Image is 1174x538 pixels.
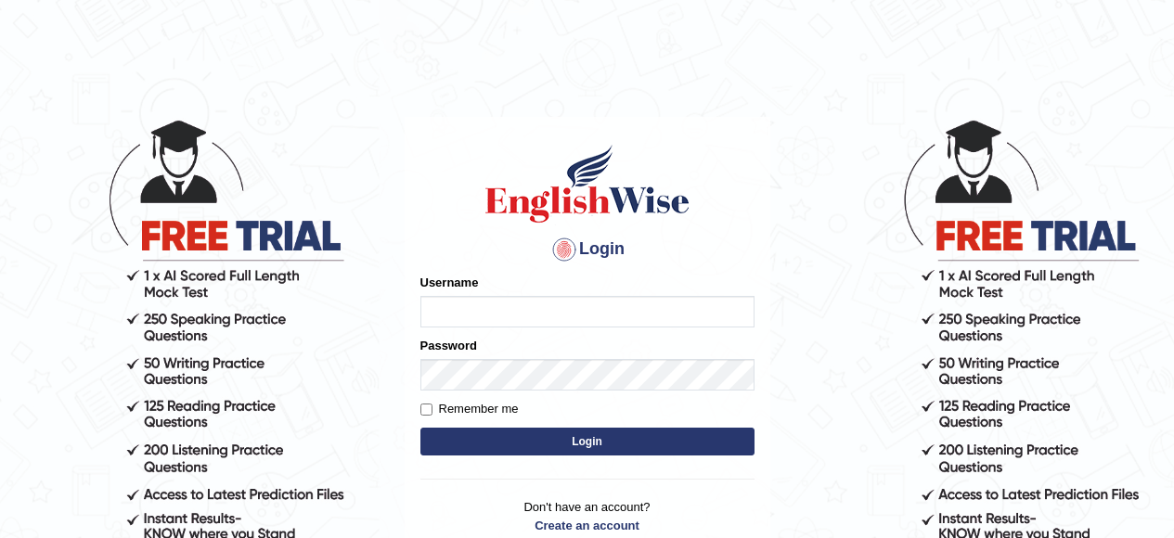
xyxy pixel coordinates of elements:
[420,337,477,354] label: Password
[420,274,479,291] label: Username
[420,235,755,264] h4: Login
[482,142,693,225] img: Logo of English Wise sign in for intelligent practice with AI
[420,428,755,455] button: Login
[420,517,755,534] a: Create an account
[420,403,432,416] input: Remember me
[420,400,519,418] label: Remember me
